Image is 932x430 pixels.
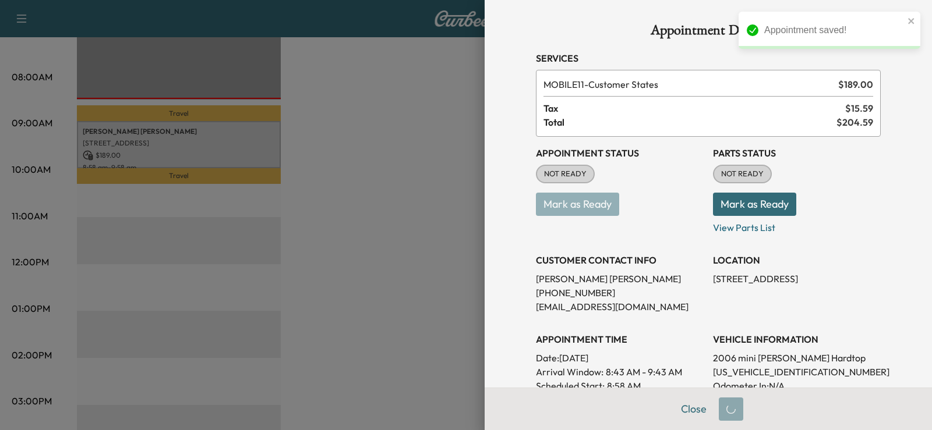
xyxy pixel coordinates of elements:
[713,193,796,216] button: Mark as Ready
[607,379,641,393] p: 8:58 AM
[713,272,881,286] p: [STREET_ADDRESS]
[713,365,881,379] p: [US_VEHICLE_IDENTIFICATION_NUMBER]
[543,115,836,129] span: Total
[713,253,881,267] h3: LOCATION
[838,77,873,91] span: $ 189.00
[713,351,881,365] p: 2006 mini [PERSON_NAME] Hardtop
[536,286,704,300] p: [PHONE_NUMBER]
[908,16,916,26] button: close
[536,272,704,286] p: [PERSON_NAME] [PERSON_NAME]
[713,332,881,346] h3: VEHICLE INFORMATION
[537,168,594,180] span: NOT READY
[543,77,834,91] span: Customer States
[536,51,881,65] h3: Services
[536,351,704,365] p: Date: [DATE]
[536,253,704,267] h3: CUSTOMER CONTACT INFO
[673,397,714,421] button: Close
[536,146,704,160] h3: Appointment Status
[714,168,771,180] span: NOT READY
[713,379,881,393] p: Odometer In: N/A
[606,365,682,379] span: 8:43 AM - 9:43 AM
[713,216,881,234] p: View Parts List
[713,146,881,160] h3: Parts Status
[543,101,845,115] span: Tax
[764,23,904,37] div: Appointment saved!
[536,300,704,314] p: [EMAIL_ADDRESS][DOMAIN_NAME]
[845,101,873,115] span: $ 15.59
[836,115,873,129] span: $ 204.59
[536,379,605,393] p: Scheduled Start:
[536,365,704,379] p: Arrival Window:
[536,332,704,346] h3: APPOINTMENT TIME
[536,23,881,42] h1: Appointment Details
